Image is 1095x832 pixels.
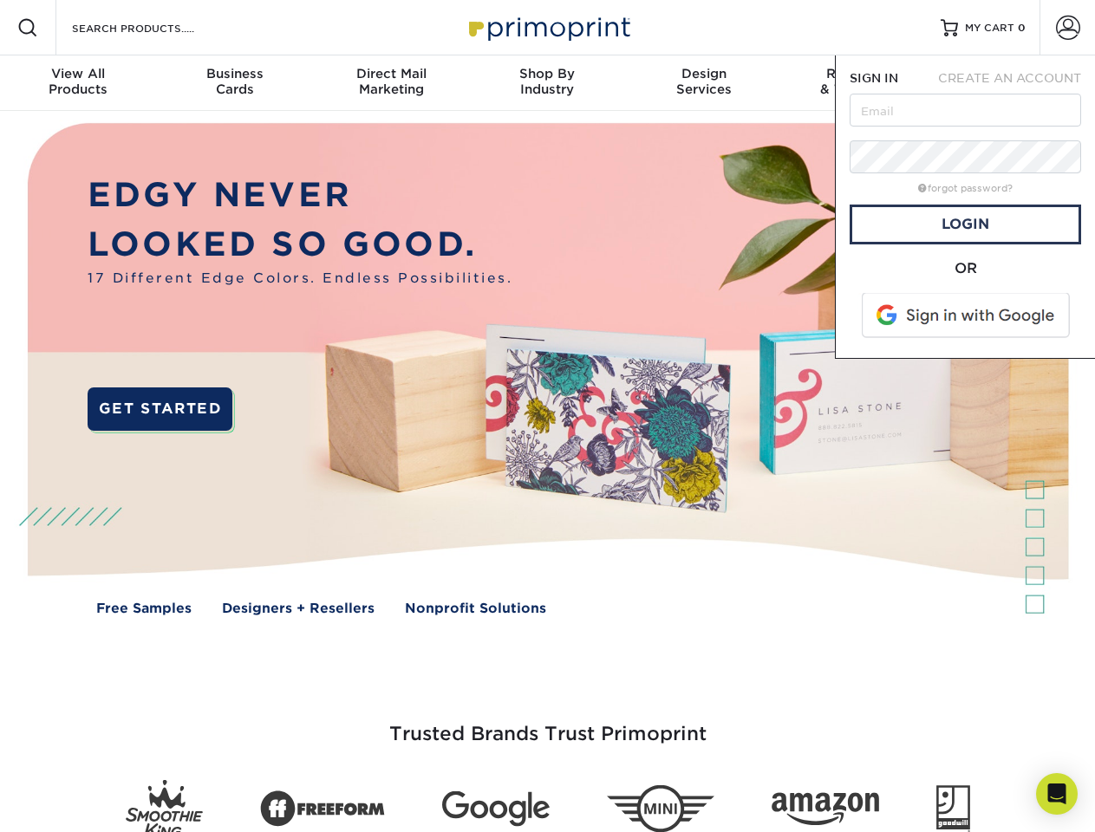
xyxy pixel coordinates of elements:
a: Designers + Resellers [222,599,375,619]
img: Primoprint [461,9,635,46]
span: Resources [782,66,938,81]
span: 0 [1018,22,1026,34]
div: OR [850,258,1081,279]
a: DesignServices [626,55,782,111]
span: Business [156,66,312,81]
span: Design [626,66,782,81]
p: LOOKED SO GOOD. [88,220,512,270]
div: Open Intercom Messenger [1036,773,1078,815]
a: Shop ByIndustry [469,55,625,111]
span: Direct Mail [313,66,469,81]
img: Goodwill [936,785,970,832]
a: BusinessCards [156,55,312,111]
span: MY CART [965,21,1014,36]
span: CREATE AN ACCOUNT [938,71,1081,85]
input: SEARCH PRODUCTS..... [70,17,239,38]
img: Amazon [772,793,879,826]
span: Shop By [469,66,625,81]
a: Login [850,205,1081,244]
img: Google [442,791,550,827]
p: EDGY NEVER [88,171,512,220]
div: Services [626,66,782,97]
span: 17 Different Edge Colors. Endless Possibilities. [88,269,512,289]
a: forgot password? [918,183,1013,194]
a: Free Samples [96,599,192,619]
a: Resources& Templates [782,55,938,111]
div: Industry [469,66,625,97]
span: SIGN IN [850,71,898,85]
div: Marketing [313,66,469,97]
h3: Trusted Brands Trust Primoprint [41,681,1055,766]
a: Direct MailMarketing [313,55,469,111]
a: Nonprofit Solutions [405,599,546,619]
div: & Templates [782,66,938,97]
div: Cards [156,66,312,97]
input: Email [850,94,1081,127]
a: GET STARTED [88,387,232,431]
